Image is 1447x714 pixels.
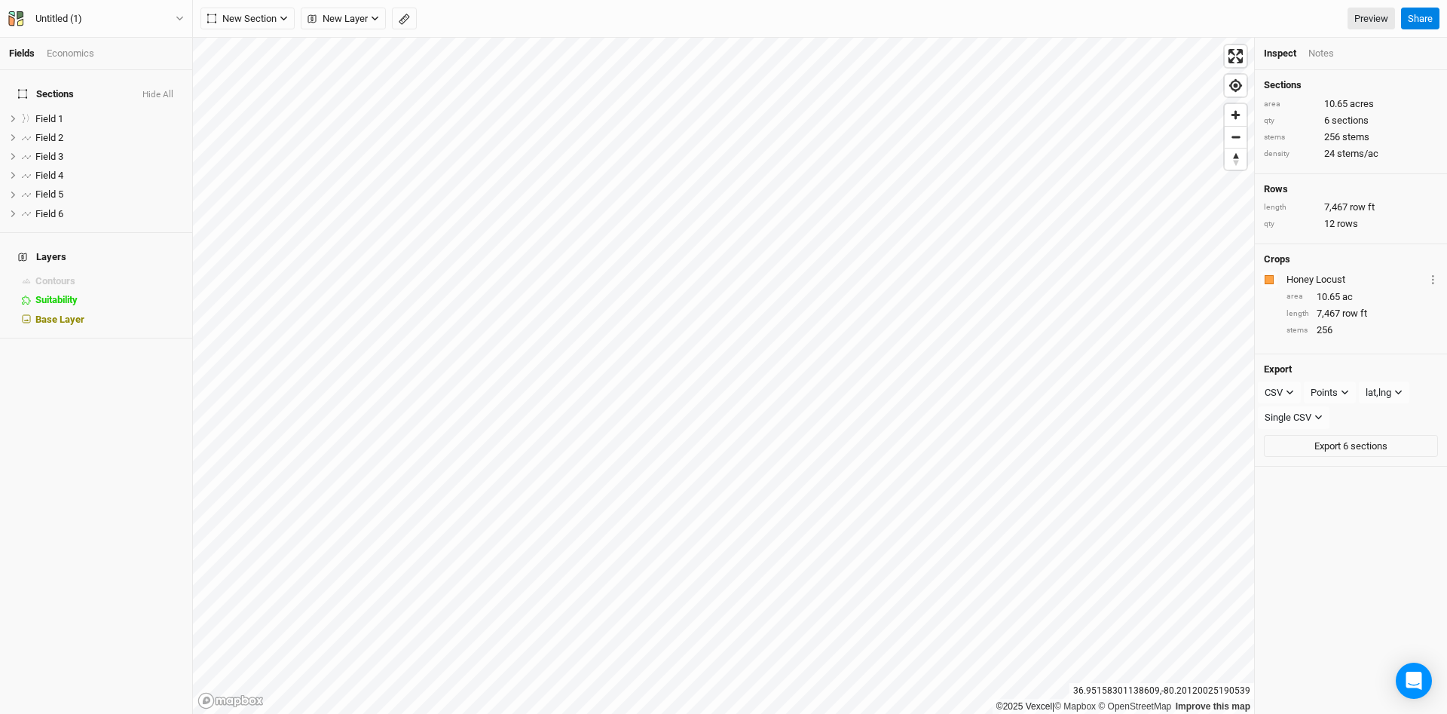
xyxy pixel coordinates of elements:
button: lat,lng [1359,382,1409,404]
div: stems [1286,325,1309,336]
span: Field 6 [35,208,63,219]
div: 36.95158301138609 , -80.20120025190539 [1069,683,1254,699]
span: Field 1 [35,113,63,124]
a: Improve this map [1176,701,1250,712]
span: Zoom out [1225,127,1247,148]
div: Field 1 [35,113,183,125]
span: Sections [18,88,74,100]
div: Points [1311,385,1338,400]
div: Single CSV [1265,410,1311,425]
span: ac [1342,290,1353,304]
canvas: Map [193,38,1254,714]
div: 256 [1264,130,1438,144]
span: Field 3 [35,151,63,162]
button: New Section [200,8,295,30]
div: Untitled (1) [35,11,82,26]
div: lat,lng [1366,385,1391,400]
button: Share [1401,8,1439,30]
a: ©2025 Vexcel [996,701,1052,712]
div: stems [1264,132,1317,143]
button: Enter fullscreen [1225,45,1247,67]
div: Field 4 [35,170,183,182]
a: Fields [9,47,35,59]
span: rows [1337,217,1358,231]
h4: Layers [9,242,183,272]
button: Hide All [142,90,174,100]
h4: Rows [1264,183,1438,195]
span: Base Layer [35,314,84,325]
div: density [1264,149,1317,160]
div: Field 3 [35,151,183,163]
div: area [1264,99,1317,110]
div: 10.65 [1264,97,1438,111]
div: Inspect [1264,47,1296,60]
div: 256 [1286,323,1438,337]
div: Honey Locust [1286,273,1425,287]
div: Field 6 [35,208,183,220]
a: Mapbox [1054,701,1096,712]
div: 10.65 [1286,290,1438,304]
div: Economics [47,47,94,60]
span: Contours [35,275,75,287]
button: Zoom in [1225,104,1247,126]
div: 6 [1264,114,1438,127]
div: | [996,699,1250,714]
button: New Layer [301,8,386,30]
div: length [1264,202,1317,213]
span: Suitability [35,294,78,305]
div: 24 [1264,147,1438,161]
div: Open Intercom Messenger [1396,663,1432,699]
span: stems [1342,130,1369,144]
span: row ft [1350,201,1375,214]
button: Untitled (1) [8,11,185,27]
div: Base Layer [35,314,183,326]
span: Field 4 [35,170,63,181]
div: 7,467 [1264,201,1438,214]
span: Field 5 [35,188,63,200]
a: OpenStreetMap [1098,701,1171,712]
button: Zoom out [1225,126,1247,148]
button: Reset bearing to north [1225,148,1247,170]
button: Points [1304,382,1356,404]
div: Field 2 [35,132,183,144]
div: Suitability [35,294,183,306]
span: stems/ac [1337,147,1378,161]
button: CSV [1258,382,1301,404]
h4: Export [1264,363,1438,375]
a: Mapbox logo [197,692,264,709]
div: area [1286,291,1309,302]
div: 12 [1264,217,1438,231]
div: Notes [1308,47,1334,60]
div: 7,467 [1286,307,1438,320]
button: Export 6 sections [1264,435,1438,458]
span: row ft [1342,307,1367,320]
a: Preview [1348,8,1395,30]
div: qty [1264,219,1317,230]
div: qty [1264,115,1317,127]
div: length [1286,308,1309,320]
h4: Sections [1264,79,1438,91]
span: sections [1332,114,1369,127]
button: Shortcut: M [392,8,417,30]
div: Field 5 [35,188,183,201]
div: Contours [35,275,183,287]
button: Find my location [1225,75,1247,97]
span: New Layer [307,11,368,26]
div: CSV [1265,385,1283,400]
button: Crop Usage [1428,271,1438,288]
span: acres [1350,97,1374,111]
button: Single CSV [1258,406,1329,429]
h4: Crops [1264,253,1290,265]
span: New Section [207,11,277,26]
span: Field 2 [35,132,63,143]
